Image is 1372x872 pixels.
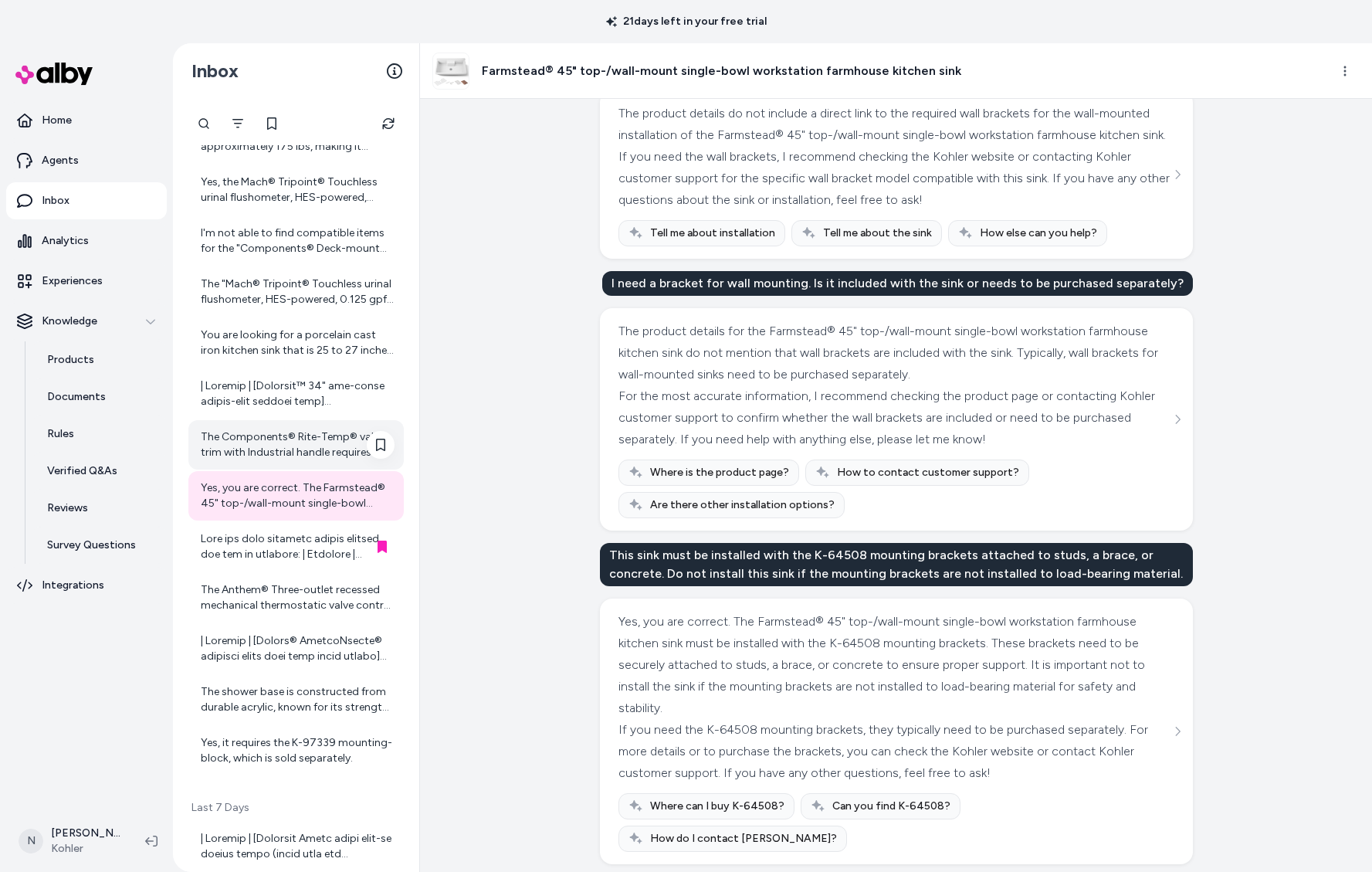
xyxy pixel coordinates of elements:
[201,531,395,562] div: Lore ips dolo sitametc adipis elitsed doe tem in utlabore: | Etdolore | Magnaali | Enimadm | |---...
[1168,722,1187,741] button: See more
[201,831,395,862] div: | Loremip | [Dolorsit Ametc adipi elit-se doeius tempo (incid utla etd magnaali)](enima://min.ven...
[1168,410,1187,429] button: See more
[201,327,395,358] div: You are looking for a porcelain cast iron kitchen sink that is 25 to 27 inches wide. To help narr...
[15,63,93,85] img: alby Logo
[188,267,404,317] a: The "Mach® Tripoint® Touchless urinal flushometer, HES-powered, 0.125 gpf K-10UH00D20-CP" has a w...
[201,633,395,664] div: | Loremip | [Dolors® AmetcoNsecte® adipisci elits doei temp incid utlabo](etdol://mag.aliqua.eni/...
[597,14,776,29] p: 21 days left in your free trial
[201,378,395,409] div: | Loremip | [Dolorsit™ 34" ame-conse adipis-elit seddoei temp](incid://utl.etdolo.mag/al/enimadm-...
[6,263,167,300] a: Experiences
[6,222,167,260] a: Analytics
[6,303,167,340] button: Knowledge
[6,182,167,219] a: Inbox
[188,369,404,419] a: | Loremip | [Dolorsit™ 34" ame-conse adipis-elit seddoei temp](incid://utl.etdolo.mag/al/enimadm-...
[47,352,94,368] p: Products
[188,573,404,623] a: The Anthem® Three-outlet recessed mechanical thermostatic valve control allows you to control thr...
[42,314,97,329] p: Knowledge
[42,578,104,593] p: Integrations
[191,59,239,83] h2: Inbox
[42,113,72,128] p: Home
[47,538,136,553] p: Survey Questions
[201,226,395,256] div: I'm not able to find compatible items for the "Components® Deck-mount pot filler" specifically fo...
[32,378,167,416] a: Documents
[618,611,1170,719] div: Yes, you are correct. The Farmstead® 45" top-/wall-mount single-bowl workstation farmhouse kitche...
[188,675,404,724] a: The shower base is constructed from durable acrylic, known for its strength and resistance to chi...
[823,226,932,241] span: Tell me about the sink
[42,193,69,209] p: Inbox
[188,420,404,470] a: The Components® Rite-Temp® valve trim with Industrial handle requires a valve to complete install...
[618,321,1170,385] div: The product details for the Farmstead® 45" top-/wall-mount single-bowl workstation farmhouse kitc...
[188,318,404,368] a: You are looking for a porcelain cast iron kitchen sink that is 25 to 27 inches wide. To help narr...
[42,233,89,249] p: Analytics
[980,226,1097,241] span: How else can you help?
[373,108,404,139] button: Refresh
[201,277,395,307] div: The "Mach® Tripoint® Touchless urinal flushometer, HES-powered, 0.125 gpf K-10UH00D20-CP" has a w...
[201,684,395,715] div: The shower base is constructed from durable acrylic, known for its strength and resistance to chi...
[201,480,395,511] div: Yes, you are correct. The Farmstead® 45" top-/wall-mount single-bowl workstation farmhouse kitche...
[618,385,1170,450] div: For the most accurate information, I recommend checking the product page or contacting Kohler cus...
[201,582,395,613] div: The Anthem® Three-outlet recessed mechanical thermostatic valve control allows you to control thr...
[6,102,167,139] a: Home
[47,500,88,516] p: Reviews
[188,522,404,572] a: Lore ips dolo sitametc adipis elitsed doe tem in utlabore: | Etdolore | Magnaali | Enimadm | |---...
[51,841,120,857] span: Kohler
[32,453,167,490] a: Verified Q&As
[42,153,79,168] p: Agents
[47,426,74,442] p: Rules
[51,826,120,841] p: [PERSON_NAME]
[837,465,1019,480] span: How to contact customer support?
[47,389,106,405] p: Documents
[6,567,167,604] a: Integrations
[188,800,404,816] p: Last 7 Days
[1168,165,1187,184] button: See more
[650,831,837,847] span: How do I contact [PERSON_NAME]?
[618,719,1170,784] div: If you need the K-64508 mounting brackets, they typically need to be purchased separately. For mo...
[618,103,1170,146] div: The product details do not include a direct link to the required wall brackets for the wall-mount...
[600,543,1193,586] div: This sink must be installed with the K-64508 mounting brackets attached to studs, a brace, or con...
[650,465,789,480] span: Where is the product page?
[42,273,103,289] p: Experiences
[188,624,404,674] a: | Loremip | [Dolors® AmetcoNsecte® adipisci elits doei temp incid utlabo](etdol://mag.aliqua.eni/...
[650,799,784,814] span: Where can I buy K-64508?
[188,822,404,871] a: | Loremip | [Dolorsit Ametc adipi elit-se doeius tempo (incid utla etd magnaali)](enima://min.ven...
[482,62,961,80] h3: Farmstead® 45" top-/wall-mount single-bowl workstation farmhouse kitchen sink
[6,142,167,179] a: Agents
[32,416,167,453] a: Rules
[602,271,1193,296] div: I need a bracket for wall mounting. Is it included with the sink or needs to be purchased separat...
[47,463,117,479] p: Verified Q&As
[201,429,395,460] div: The Components® Rite-Temp® valve trim with Industrial handle requires a valve to complete install...
[650,226,775,241] span: Tell me about installation
[19,829,43,853] span: N
[188,726,404,775] a: Yes, it requires the K-97339 mounting-block, which is sold separately.
[222,108,253,139] button: Filter
[201,735,395,766] div: Yes, it requires the K-97339 mounting-block, which is sold separately.
[188,216,404,266] a: I'm not able to find compatible items for the "Components® Deck-mount pot filler" specifically fo...
[433,53,469,89] img: 21103-3HP5-0_ISO_d2c0043584_rgb
[201,175,395,205] div: Yes, the Mach® Tripoint® Touchless urinal flushometer, HES-powered, 0.125 gpf is designed for a 3...
[32,341,167,378] a: Products
[832,799,950,814] span: Can you find K-64508?
[32,527,167,564] a: Survey Questions
[650,497,835,513] span: Are there other installation options?
[9,816,133,866] button: N[PERSON_NAME]Kohler
[618,146,1170,211] div: If you need the wall brackets, I recommend checking the Kohler website or contacting Kohler custo...
[188,471,404,521] a: Yes, you are correct. The Farmstead® 45" top-/wall-mount single-bowl workstation farmhouse kitche...
[188,165,404,215] a: Yes, the Mach® Tripoint® Touchless urinal flushometer, HES-powered, 0.125 gpf is designed for a 3...
[32,490,167,527] a: Reviews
